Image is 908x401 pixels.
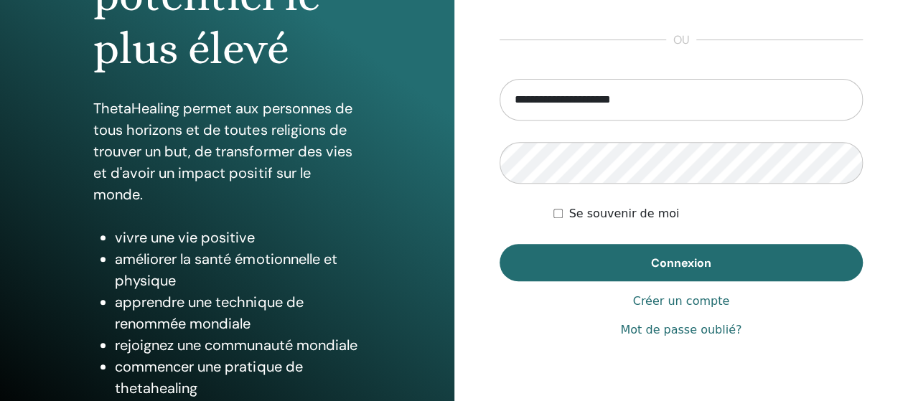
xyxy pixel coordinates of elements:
[568,205,679,222] label: Se souvenir de moi
[93,98,360,205] p: ThetaHealing permet aux personnes de tous horizons et de toutes religions de trouver un but, de t...
[115,291,360,334] li: apprendre une technique de renommée mondiale
[115,334,360,356] li: rejoignez une communauté mondiale
[500,244,863,281] button: Connexion
[620,321,741,339] a: Mot de passe oublié?
[632,293,729,310] a: Créer un compte
[666,32,696,49] span: ou
[115,248,360,291] li: améliorer la santé émotionnelle et physique
[553,205,863,222] div: Keep me authenticated indefinitely or until I manually logout
[651,255,711,270] span: Connexion
[115,356,360,399] li: commencer une pratique de thetahealing
[115,227,360,248] li: vivre une vie positive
